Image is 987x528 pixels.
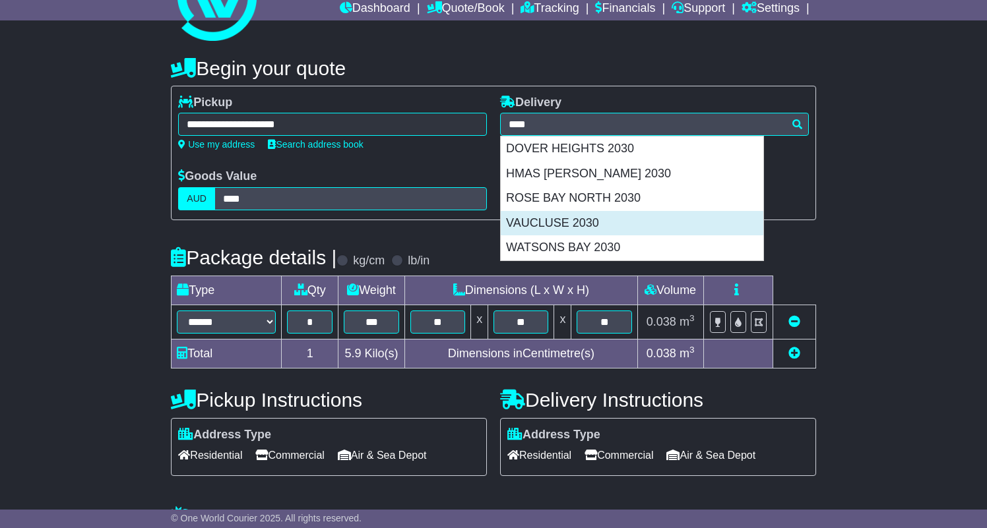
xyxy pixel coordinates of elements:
[338,276,404,305] td: Weight
[500,96,561,110] label: Delivery
[268,139,363,150] a: Search address book
[680,315,695,328] span: m
[408,254,430,268] label: lb/in
[680,347,695,360] span: m
[255,445,324,465] span: Commercial
[178,139,255,150] a: Use my address
[178,187,215,210] label: AUD
[338,339,404,368] td: Kilo(s)
[666,445,755,465] span: Air & Sea Depot
[501,186,763,211] div: ROSE BAY NORTH 2030
[647,347,676,360] span: 0.038
[178,428,271,442] label: Address Type
[172,339,282,368] td: Total
[471,305,488,339] td: x
[788,315,800,328] a: Remove this item
[345,347,362,360] span: 5.9
[501,161,763,187] div: HMAS [PERSON_NAME] 2030
[500,113,809,136] typeahead: Please provide city
[171,506,815,527] h4: Warranty & Insurance
[500,389,816,411] h4: Delivery Instructions
[647,315,676,328] span: 0.038
[178,169,257,184] label: Goods Value
[689,313,695,323] sup: 3
[178,445,242,465] span: Residential
[353,254,385,268] label: kg/cm
[338,445,427,465] span: Air & Sea Depot
[282,276,338,305] td: Qty
[501,211,763,236] div: VAUCLUSE 2030
[788,347,800,360] a: Add new item
[507,428,600,442] label: Address Type
[405,276,638,305] td: Dimensions (L x W x H)
[507,445,571,465] span: Residential
[171,389,487,411] h4: Pickup Instructions
[637,276,703,305] td: Volume
[172,276,282,305] td: Type
[178,96,232,110] label: Pickup
[501,235,763,260] div: WATSONS BAY 2030
[554,305,571,339] td: x
[171,57,815,79] h4: Begin your quote
[405,339,638,368] td: Dimensions in Centimetre(s)
[171,247,336,268] h4: Package details |
[282,339,338,368] td: 1
[171,513,362,523] span: © One World Courier 2025. All rights reserved.
[689,345,695,355] sup: 3
[501,136,763,161] div: DOVER HEIGHTS 2030
[585,445,653,465] span: Commercial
